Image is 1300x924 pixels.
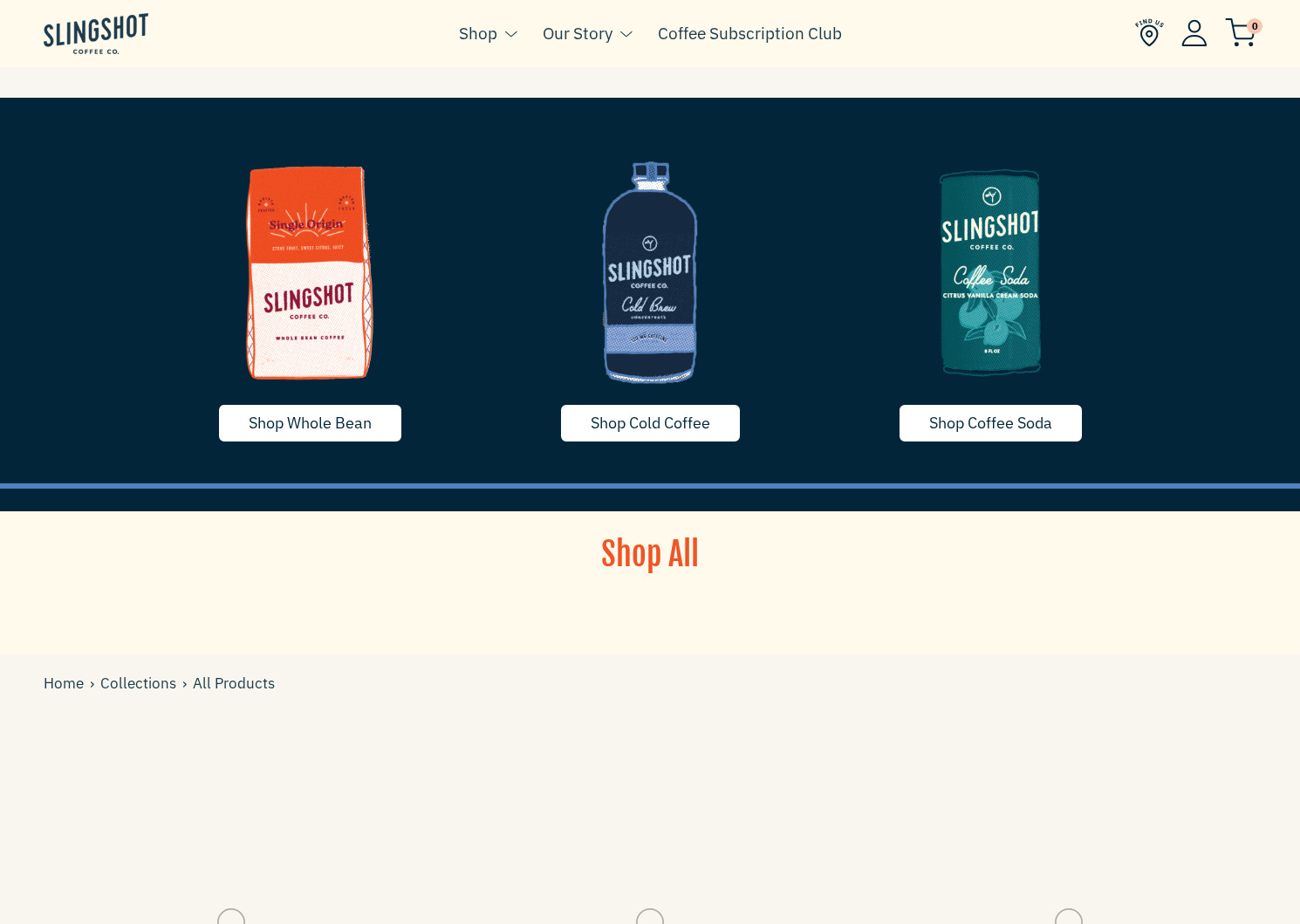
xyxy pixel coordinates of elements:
a: Our Story [543,20,612,46]
a: Home [44,672,90,695]
img: coldcoffee-1635629668715_1200x.png [493,141,807,403]
a: Collections [100,672,182,695]
img: cart [1225,18,1256,47]
span: Shop Cold Coffee [591,413,710,433]
a: Coffee Subscription Club [658,20,842,46]
span: › [90,672,100,695]
img: Account [1181,19,1208,46]
a: Shop [459,20,497,46]
img: whole-bean-1635790255739_1200x.png [153,141,467,403]
span: › [182,672,193,695]
span: 0 [1247,18,1262,34]
h1: Shop All [489,533,811,577]
a: 0 [1225,23,1256,44]
img: image-5-1635790255718_1200x.png [833,141,1147,403]
span: Shop Whole Bean [249,413,372,433]
img: Find Us [1135,18,1164,47]
div: All Products [44,672,275,695]
span: Shop Coffee Soda [929,413,1052,433]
